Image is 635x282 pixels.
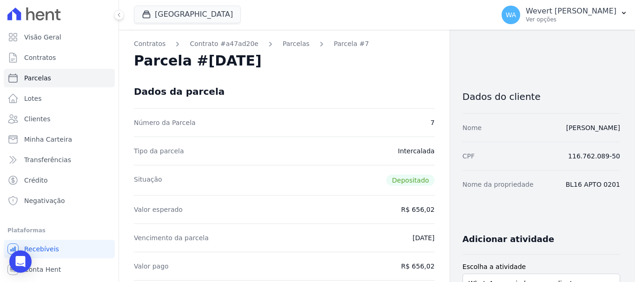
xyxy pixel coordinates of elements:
label: Escolha a atividade [463,262,620,272]
p: Ver opções [526,16,616,23]
a: Parcela #7 [334,39,369,49]
dt: Número da Parcela [134,118,196,127]
a: Lotes [4,89,115,108]
a: [PERSON_NAME] [566,124,620,131]
dt: Vencimento da parcela [134,233,209,243]
a: Contratos [134,39,165,49]
a: Recebíveis [4,240,115,258]
a: Transferências [4,151,115,169]
dt: Valor pago [134,262,169,271]
div: Plataformas [7,225,111,236]
span: Visão Geral [24,33,61,42]
span: Recebíveis [24,244,59,254]
span: Depositado [386,175,435,186]
span: Minha Carteira [24,135,72,144]
dd: [DATE] [412,233,434,243]
dd: Intercalada [398,146,435,156]
dt: Nome da propriedade [463,180,534,189]
span: Transferências [24,155,71,164]
h3: Dados do cliente [463,91,620,102]
button: [GEOGRAPHIC_DATA] [134,6,241,23]
dd: 116.762.089-50 [568,151,620,161]
dt: Situação [134,175,162,186]
div: Dados da parcela [134,86,225,97]
dt: Valor esperado [134,205,183,214]
nav: Breadcrumb [134,39,435,49]
h3: Adicionar atividade [463,234,554,245]
div: Open Intercom Messenger [9,250,32,273]
dd: R$ 656,02 [401,205,435,214]
h2: Parcela #[DATE] [134,52,262,69]
span: Conta Hent [24,265,61,274]
a: Parcelas [283,39,310,49]
a: Contratos [4,48,115,67]
span: Negativação [24,196,65,205]
button: WA Wevert [PERSON_NAME] Ver opções [494,2,635,28]
span: Lotes [24,94,42,103]
span: Clientes [24,114,50,124]
a: Clientes [4,110,115,128]
dd: BL16 APTO 0201 [566,180,620,189]
span: WA [506,12,516,18]
span: Crédito [24,176,48,185]
dt: CPF [463,151,475,161]
a: Crédito [4,171,115,190]
p: Wevert [PERSON_NAME] [526,7,616,16]
dd: R$ 656,02 [401,262,435,271]
span: Parcelas [24,73,51,83]
a: Conta Hent [4,260,115,279]
a: Minha Carteira [4,130,115,149]
a: Contrato #a47ad20e [190,39,258,49]
a: Parcelas [4,69,115,87]
span: Contratos [24,53,56,62]
dt: Tipo da parcela [134,146,184,156]
a: Negativação [4,191,115,210]
dd: 7 [430,118,435,127]
dt: Nome [463,123,482,132]
a: Visão Geral [4,28,115,46]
